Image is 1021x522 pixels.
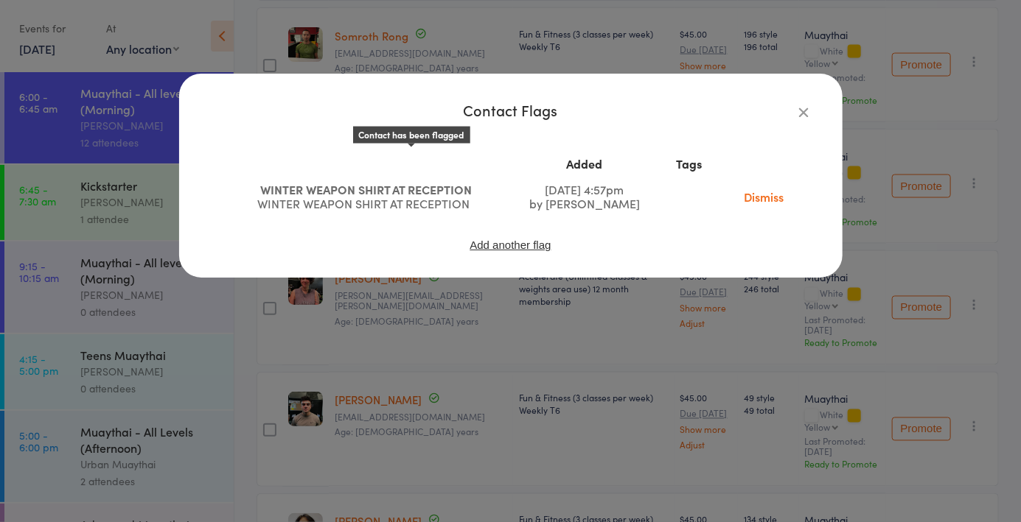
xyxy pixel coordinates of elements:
div: Contact has been flagged [353,127,470,144]
span: WINTER WEAPON SHIRT AT RECEPTION [260,181,473,197]
div: WINTER WEAPON SHIRT AT RECEPTION [235,197,493,211]
div: Contact Flags [209,103,813,117]
a: Dismiss this flag [733,188,795,205]
td: [DATE] 4:57pm by [PERSON_NAME] [506,177,663,216]
th: Tags [663,151,716,177]
th: Added [506,151,663,177]
button: Add another flag [468,239,552,251]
